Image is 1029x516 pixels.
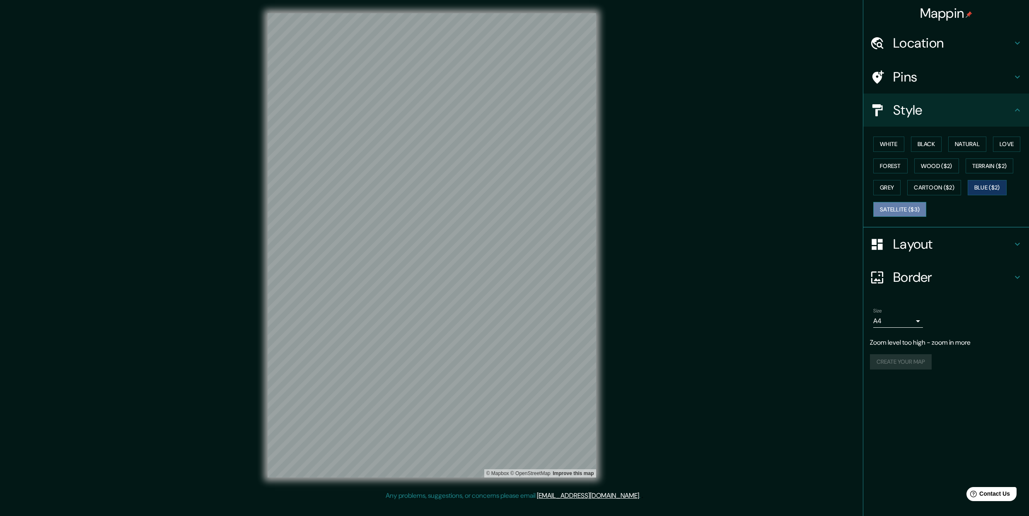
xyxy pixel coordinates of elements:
[911,137,942,152] button: Black
[873,202,926,217] button: Satellite ($3)
[863,26,1029,60] div: Location
[486,470,509,476] a: Mapbox
[893,35,1012,51] h4: Location
[386,491,640,501] p: Any problems, suggestions, or concerns please email .
[873,137,904,152] button: White
[863,261,1029,294] div: Border
[870,338,1022,348] p: Zoom level too high - zoom in more
[893,236,1012,252] h4: Layout
[993,137,1020,152] button: Love
[907,180,961,195] button: Cartoon ($2)
[893,69,1012,85] h4: Pins
[863,228,1029,261] div: Layout
[968,180,1007,195] button: Blue ($2)
[510,470,551,476] a: OpenStreetMap
[966,11,972,18] img: pin-icon.png
[553,470,594,476] a: Map feedback
[893,102,1012,118] h4: Style
[893,269,1012,286] h4: Border
[920,5,973,22] h4: Mappin
[863,60,1029,94] div: Pins
[268,13,596,478] canvas: Map
[948,137,986,152] button: Natural
[863,94,1029,127] div: Style
[955,484,1020,507] iframe: Help widget launcher
[873,307,882,314] label: Size
[873,158,908,174] button: Forest
[914,158,959,174] button: Wood ($2)
[966,158,1014,174] button: Terrain ($2)
[873,314,923,328] div: A4
[873,180,901,195] button: Grey
[640,491,642,501] div: .
[642,491,643,501] div: .
[537,491,639,500] a: [EMAIL_ADDRESS][DOMAIN_NAME]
